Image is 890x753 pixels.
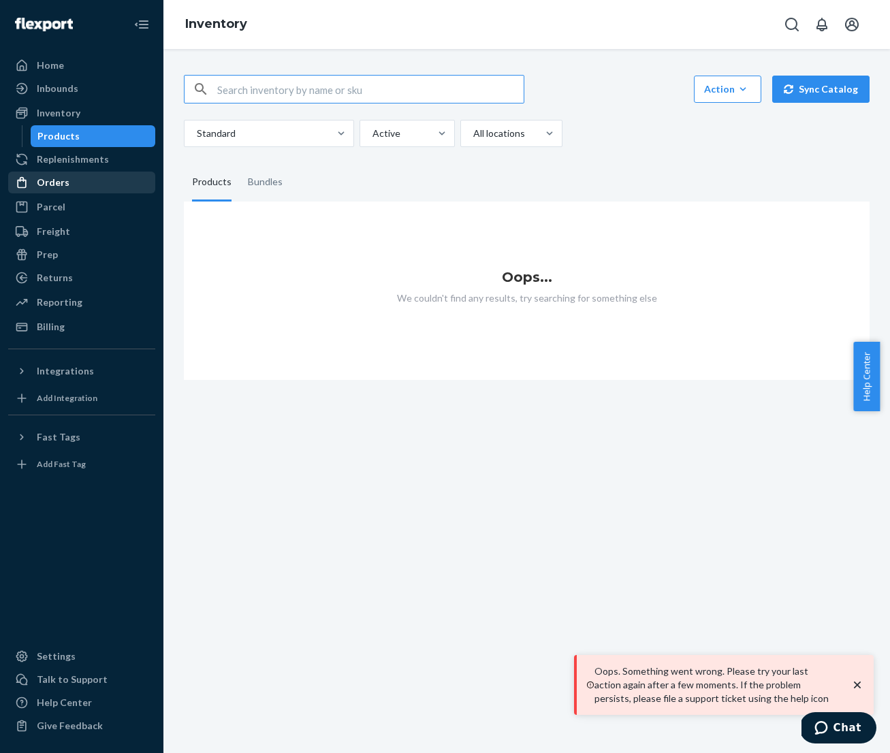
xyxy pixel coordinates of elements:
[8,426,155,448] button: Fast Tags
[594,664,837,705] p: Oops. Something went wrong. Please try your last action again after a few moments. If the problem...
[8,148,155,170] a: Replenishments
[8,453,155,475] a: Add Fast Tag
[248,163,283,202] div: Bundles
[184,291,870,305] p: We couldn't find any results, try searching for something else
[37,200,65,214] div: Parcel
[8,291,155,313] a: Reporting
[184,270,870,285] h1: Oops...
[801,712,876,746] iframe: Opens a widget where you can chat to one of our agents
[195,127,197,140] input: Standard
[37,82,78,95] div: Inbounds
[185,16,247,31] a: Inventory
[37,719,103,733] div: Give Feedback
[37,392,97,404] div: Add Integration
[371,127,372,140] input: Active
[8,669,155,690] button: Talk to Support
[37,364,94,378] div: Integrations
[37,248,58,261] div: Prep
[174,5,258,44] ol: breadcrumbs
[808,11,836,38] button: Open notifications
[37,271,73,285] div: Returns
[8,244,155,266] a: Prep
[8,196,155,218] a: Parcel
[704,82,751,96] div: Action
[8,172,155,193] a: Orders
[8,360,155,382] button: Integrations
[37,696,92,709] div: Help Center
[8,645,155,667] a: Settings
[37,458,86,470] div: Add Fast Tag
[37,153,109,166] div: Replenishments
[37,430,80,444] div: Fast Tags
[37,176,69,189] div: Orders
[472,127,473,140] input: All locations
[37,295,82,309] div: Reporting
[217,76,524,103] input: Search inventory by name or sku
[853,342,880,411] button: Help Center
[37,129,80,143] div: Products
[37,673,108,686] div: Talk to Support
[8,102,155,124] a: Inventory
[37,320,65,334] div: Billing
[8,316,155,338] a: Billing
[8,267,155,289] a: Returns
[31,125,156,147] a: Products
[128,11,155,38] button: Close Navigation
[8,54,155,76] a: Home
[8,692,155,714] a: Help Center
[8,387,155,409] a: Add Integration
[37,106,80,120] div: Inventory
[694,76,761,103] button: Action
[8,78,155,99] a: Inbounds
[192,163,232,202] div: Products
[8,715,155,737] button: Give Feedback
[15,18,73,31] img: Flexport logo
[37,225,70,238] div: Freight
[778,11,806,38] button: Open Search Box
[772,76,870,103] button: Sync Catalog
[37,650,76,663] div: Settings
[838,11,865,38] button: Open account menu
[8,221,155,242] a: Freight
[37,59,64,72] div: Home
[851,678,864,692] svg: close toast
